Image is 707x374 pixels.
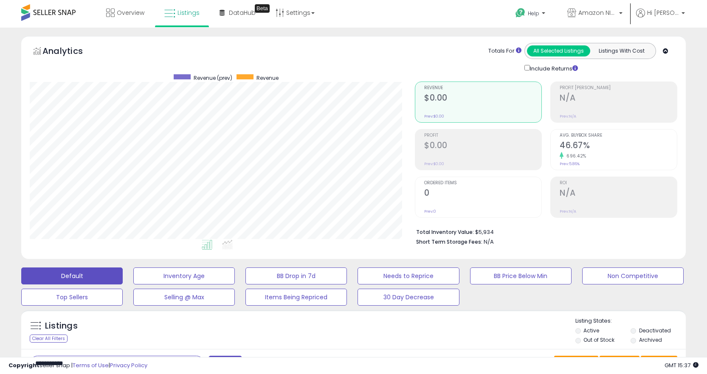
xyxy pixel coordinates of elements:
[416,238,482,245] b: Short Term Storage Fees:
[245,267,347,284] button: BB Drop in 7d
[583,336,614,343] label: Out of Stock
[578,8,617,17] span: Amazon NINJA
[358,289,459,306] button: 30 Day Decrease
[424,141,541,152] h2: $0.00
[133,267,235,284] button: Inventory Age
[560,86,677,90] span: Profit [PERSON_NAME]
[177,8,200,17] span: Listings
[194,74,232,82] span: Revenue (prev)
[21,267,123,284] button: Default
[470,267,572,284] button: BB Price Below Min
[600,356,639,370] button: Columns
[583,327,599,334] label: Active
[245,289,347,306] button: Items Being Repriced
[21,289,123,306] button: Top Sellers
[488,47,521,55] div: Totals For
[424,93,541,104] h2: $0.00
[665,361,699,369] span: 2025-10-7 15:37 GMT
[560,141,677,152] h2: 46.67%
[8,361,39,369] strong: Copyright
[518,63,588,73] div: Include Returns
[560,161,580,166] small: Prev: 5.86%
[416,228,474,236] b: Total Inventory Value:
[424,86,541,90] span: Revenue
[117,8,144,17] span: Overview
[416,226,671,236] li: $5,934
[424,114,444,119] small: Prev: $0.00
[229,8,256,17] span: DataHub
[560,133,677,138] span: Avg. Buybox Share
[560,188,677,200] h2: N/A
[256,74,279,82] span: Revenue
[424,181,541,186] span: Ordered Items
[575,317,686,325] p: Listing States:
[358,267,459,284] button: Needs to Reprice
[641,356,677,370] button: Actions
[636,8,685,28] a: Hi [PERSON_NAME]
[424,188,541,200] h2: 0
[554,356,598,370] button: Save View
[515,8,526,18] i: Get Help
[639,327,671,334] label: Deactivated
[560,93,677,104] h2: N/A
[484,238,494,246] span: N/A
[639,336,662,343] label: Archived
[45,320,78,332] h5: Listings
[560,114,576,119] small: Prev: N/A
[582,267,684,284] button: Non Competitive
[208,356,242,371] button: Filters
[424,133,541,138] span: Profit
[424,209,436,214] small: Prev: 0
[560,181,677,186] span: ROI
[563,153,586,159] small: 696.42%
[424,161,444,166] small: Prev: $0.00
[42,45,99,59] h5: Analytics
[133,289,235,306] button: Selling @ Max
[255,4,270,13] div: Tooltip anchor
[509,1,554,28] a: Help
[527,45,590,56] button: All Selected Listings
[560,209,576,214] small: Prev: N/A
[590,45,653,56] button: Listings With Cost
[528,10,539,17] span: Help
[30,335,68,343] div: Clear All Filters
[647,8,679,17] span: Hi [PERSON_NAME]
[8,362,147,370] div: seller snap | |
